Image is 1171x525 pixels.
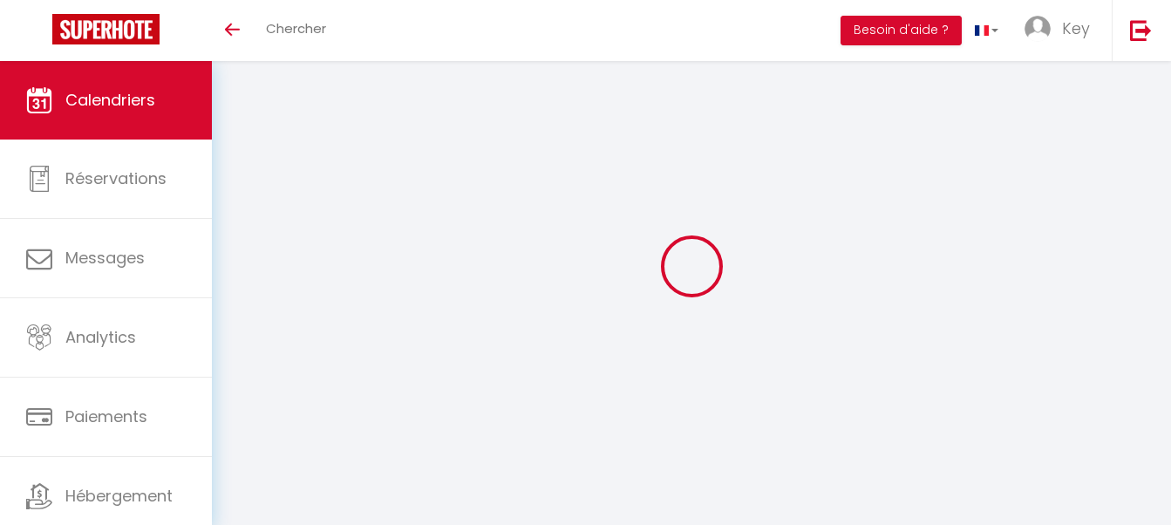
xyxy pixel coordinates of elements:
[65,247,145,269] span: Messages
[1062,17,1090,39] span: Key
[65,326,136,348] span: Analytics
[65,485,173,507] span: Hébergement
[1025,16,1051,42] img: ...
[266,19,326,37] span: Chercher
[65,406,147,427] span: Paiements
[65,89,155,111] span: Calendriers
[841,16,962,45] button: Besoin d'aide ?
[1130,19,1152,41] img: logout
[65,167,167,189] span: Réservations
[52,14,160,44] img: Super Booking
